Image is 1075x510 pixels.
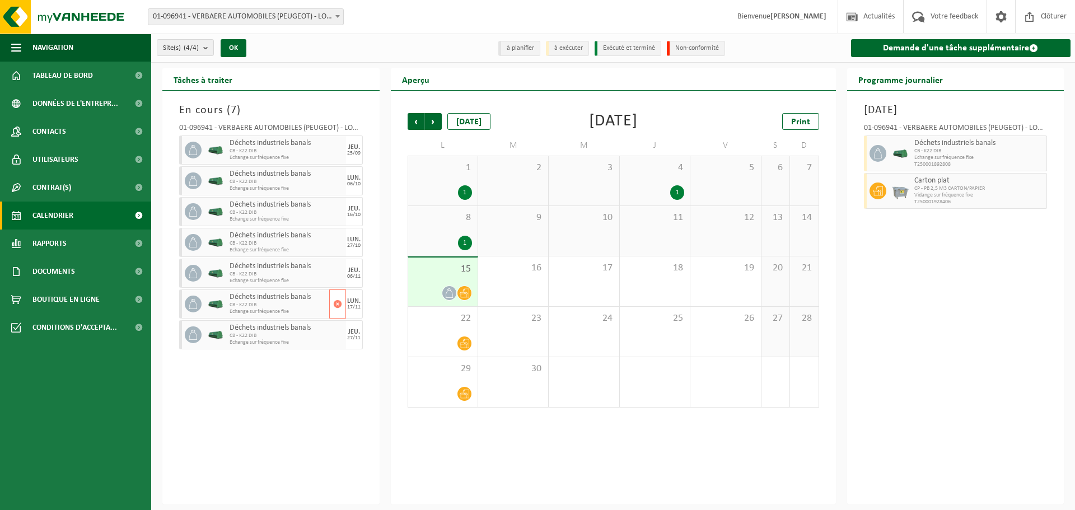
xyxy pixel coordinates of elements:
[796,262,812,274] span: 21
[162,68,244,90] h2: Tâches à traiter
[790,135,819,156] td: D
[914,155,1044,161] span: Echange sur fréquence fixe
[914,199,1044,205] span: T250001928406
[914,161,1044,168] span: T250001892808
[179,102,363,119] h3: En cours ( )
[179,124,363,135] div: 01-096941 - VERBAERE AUTOMOBILES (PEUGEOT) - LOMME
[230,209,343,216] span: CB - K22 DIB
[554,262,613,274] span: 17
[791,118,810,127] span: Print
[484,162,543,174] span: 2
[32,258,75,286] span: Documents
[767,162,784,174] span: 6
[620,135,690,156] td: J
[546,41,589,56] li: à exécuter
[32,286,100,314] span: Boutique en ligne
[625,212,684,224] span: 11
[554,312,613,325] span: 24
[414,312,472,325] span: 22
[207,238,224,247] img: HK-XK-22-GN-00
[767,312,784,325] span: 27
[230,278,343,284] span: Echange sur fréquence fixe
[484,363,543,375] span: 30
[408,135,478,156] td: L
[408,113,424,130] span: Précédent
[230,293,326,302] span: Déchets industriels banals
[625,312,684,325] span: 25
[667,41,725,56] li: Non-conformité
[549,135,619,156] td: M
[230,139,343,148] span: Déchets industriels banals
[347,151,361,156] div: 25/09
[625,262,684,274] span: 18
[425,113,442,130] span: Suivant
[230,262,343,271] span: Déchets industriels banals
[458,236,472,250] div: 1
[414,162,472,174] span: 1
[670,185,684,200] div: 1
[498,41,540,56] li: à planifier
[230,339,343,346] span: Echange sur fréquence fixe
[447,113,490,130] div: [DATE]
[484,312,543,325] span: 23
[347,274,361,279] div: 06/11
[230,302,326,308] span: CB - K22 DIB
[32,230,67,258] span: Rapports
[554,212,613,224] span: 10
[589,113,638,130] div: [DATE]
[914,176,1044,185] span: Carton plat
[148,8,344,25] span: 01-096941 - VERBAERE AUTOMOBILES (PEUGEOT) - LOMME
[484,212,543,224] span: 9
[348,205,360,212] div: JEU.
[32,90,118,118] span: Données de l'entrepr...
[914,139,1044,148] span: Déchets industriels banals
[864,124,1048,135] div: 01-096941 - VERBAERE AUTOMOBILES (PEUGEOT) - LOMME
[847,68,954,90] h2: Programme journalier
[231,105,237,116] span: 7
[230,324,343,333] span: Déchets industriels banals
[696,262,755,274] span: 19
[347,236,361,243] div: LUN.
[690,135,761,156] td: V
[230,155,343,161] span: Echange sur fréquence fixe
[414,363,472,375] span: 29
[347,243,361,249] div: 27/10
[347,335,361,341] div: 27/11
[696,312,755,325] span: 26
[230,200,343,209] span: Déchets industriels banals
[767,212,784,224] span: 13
[914,192,1044,199] span: Vidange sur fréquence fixe
[32,118,66,146] span: Contacts
[414,212,472,224] span: 8
[348,144,360,151] div: JEU.
[864,102,1048,119] h3: [DATE]
[892,183,909,199] img: WB-2500-GAL-GY-01
[892,149,909,158] img: HK-XK-22-GN-00
[347,181,361,187] div: 06/10
[761,135,790,156] td: S
[767,262,784,274] span: 20
[148,9,343,25] span: 01-096941 - VERBAERE AUTOMOBILES (PEUGEOT) - LOMME
[914,148,1044,155] span: CB - K22 DIB
[184,44,199,52] count: (4/4)
[625,162,684,174] span: 4
[230,170,343,179] span: Déchets industriels banals
[230,308,326,315] span: Echange sur fréquence fixe
[347,175,361,181] div: LUN.
[478,135,549,156] td: M
[796,162,812,174] span: 7
[796,212,812,224] span: 14
[163,40,199,57] span: Site(s)
[348,329,360,335] div: JEU.
[207,177,224,185] img: HK-XK-22-GN-00
[230,271,343,278] span: CB - K22 DIB
[32,202,73,230] span: Calendrier
[230,333,343,339] span: CB - K22 DIB
[32,174,71,202] span: Contrat(s)
[458,185,472,200] div: 1
[230,216,343,223] span: Echange sur fréquence fixe
[347,305,361,310] div: 17/11
[207,208,224,216] img: HK-XK-22-GN-00
[782,113,819,130] a: Print
[230,231,343,240] span: Déchets industriels banals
